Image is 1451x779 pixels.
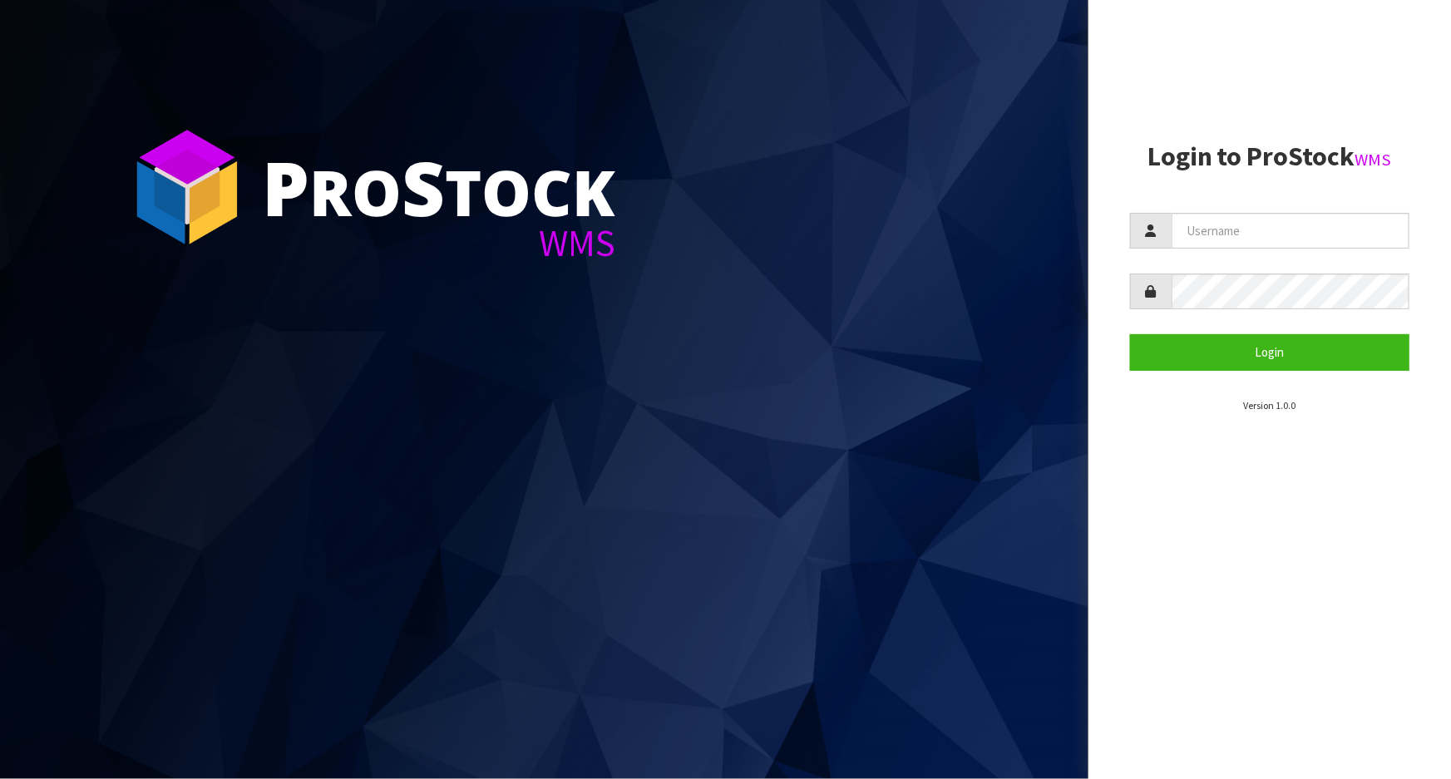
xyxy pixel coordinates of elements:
img: ProStock Cube [125,125,249,249]
small: Version 1.0.0 [1243,399,1296,412]
span: S [402,136,445,238]
span: P [262,136,309,238]
button: Login [1130,334,1409,370]
small: WMS [1355,149,1392,170]
input: Username [1172,213,1409,249]
div: WMS [262,224,615,262]
div: ro tock [262,150,615,224]
h2: Login to ProStock [1130,142,1409,171]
